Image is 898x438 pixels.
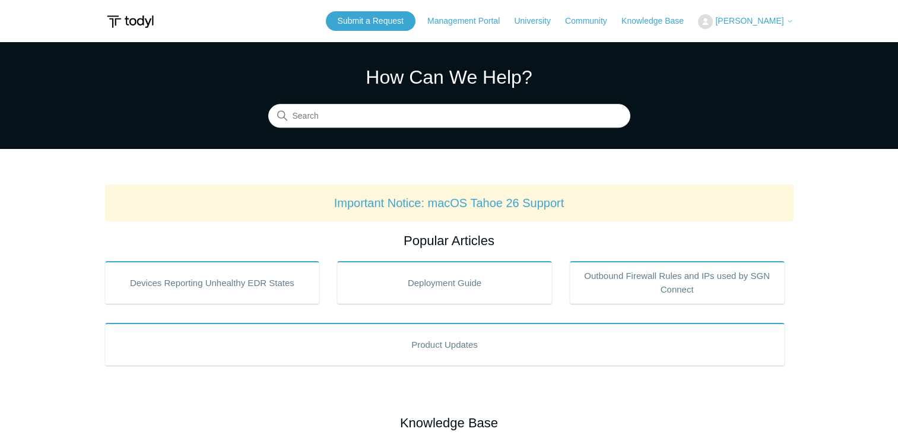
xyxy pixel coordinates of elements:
a: Knowledge Base [621,15,696,27]
a: Important Notice: macOS Tahoe 26 Support [334,196,564,210]
a: Devices Reporting Unhealthy EDR States [105,261,320,304]
a: Management Portal [427,15,512,27]
h1: How Can We Help? [268,63,630,91]
h2: Popular Articles [105,231,794,250]
a: Outbound Firewall Rules and IPs used by SGN Connect [570,261,785,304]
a: Submit a Request [326,11,415,31]
img: Todyl Support Center Help Center home page [105,11,156,33]
button: [PERSON_NAME] [698,14,793,29]
h2: Knowledge Base [105,413,794,433]
span: [PERSON_NAME] [715,16,783,26]
input: Search [268,104,630,128]
a: Deployment Guide [337,261,552,304]
a: Product Updates [105,323,785,366]
a: Community [565,15,619,27]
a: University [514,15,562,27]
